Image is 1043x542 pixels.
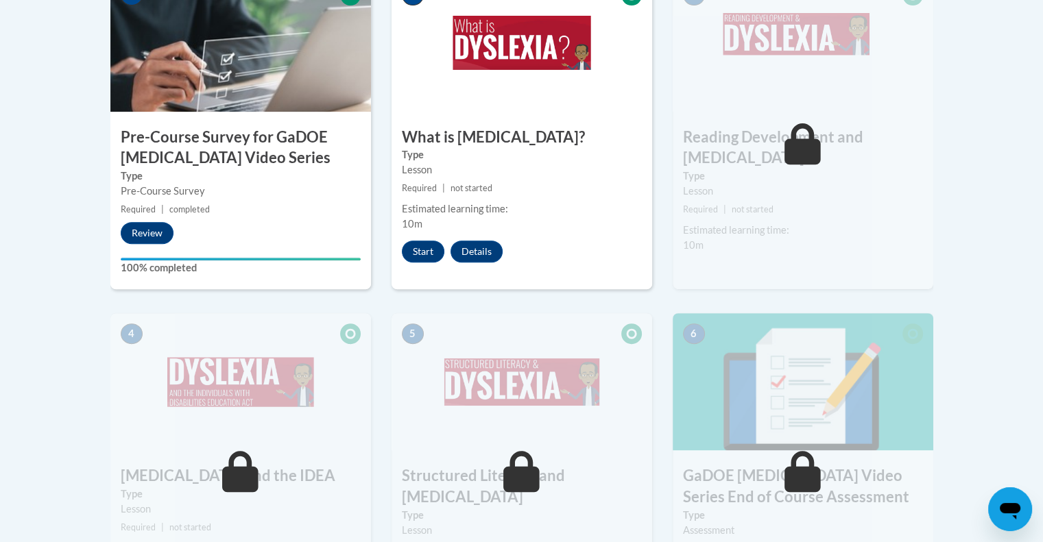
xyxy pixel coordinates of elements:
label: Type [683,508,923,523]
h3: [MEDICAL_DATA] and the IDEA [110,465,371,486]
iframe: Button to launch messaging window [988,487,1032,531]
span: | [442,183,445,193]
div: Estimated learning time: [402,201,642,217]
button: Start [402,241,444,262]
label: Type [121,486,361,502]
h3: GaDOE [MEDICAL_DATA] Video Series End of Course Assessment [673,465,933,508]
span: Required [683,204,718,214]
label: 100% completed [121,260,361,275]
div: Lesson [121,502,361,517]
label: Type [683,169,923,184]
span: completed [169,204,210,214]
h3: Pre-Course Survey for GaDOE [MEDICAL_DATA] Video Series [110,127,371,169]
div: Lesson [402,162,642,177]
img: Course Image [392,313,652,450]
div: Lesson [683,184,923,199]
span: 5 [402,323,424,344]
div: Your progress [121,258,361,260]
button: Review [121,222,173,244]
div: Pre-Course Survey [121,184,361,199]
span: Required [402,183,437,193]
button: Details [451,241,503,262]
div: Lesson [402,523,642,538]
span: not started [169,522,211,532]
label: Type [402,147,642,162]
img: Course Image [110,313,371,450]
h3: What is [MEDICAL_DATA]? [392,127,652,148]
span: not started [451,183,492,193]
label: Type [121,169,361,184]
h3: Structured Literacy and [MEDICAL_DATA] [392,465,652,508]
span: 6 [683,323,705,344]
img: Course Image [673,313,933,450]
span: Required [121,204,156,214]
h3: Reading Development and [MEDICAL_DATA] [673,127,933,169]
span: | [723,204,726,214]
span: Required [121,522,156,532]
span: | [161,204,164,214]
span: 10m [683,239,704,251]
span: 10m [402,218,422,230]
div: Estimated learning time: [683,223,923,238]
span: | [161,522,164,532]
span: 4 [121,323,143,344]
div: Assessment [683,523,923,538]
span: not started [732,204,774,214]
label: Type [402,508,642,523]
